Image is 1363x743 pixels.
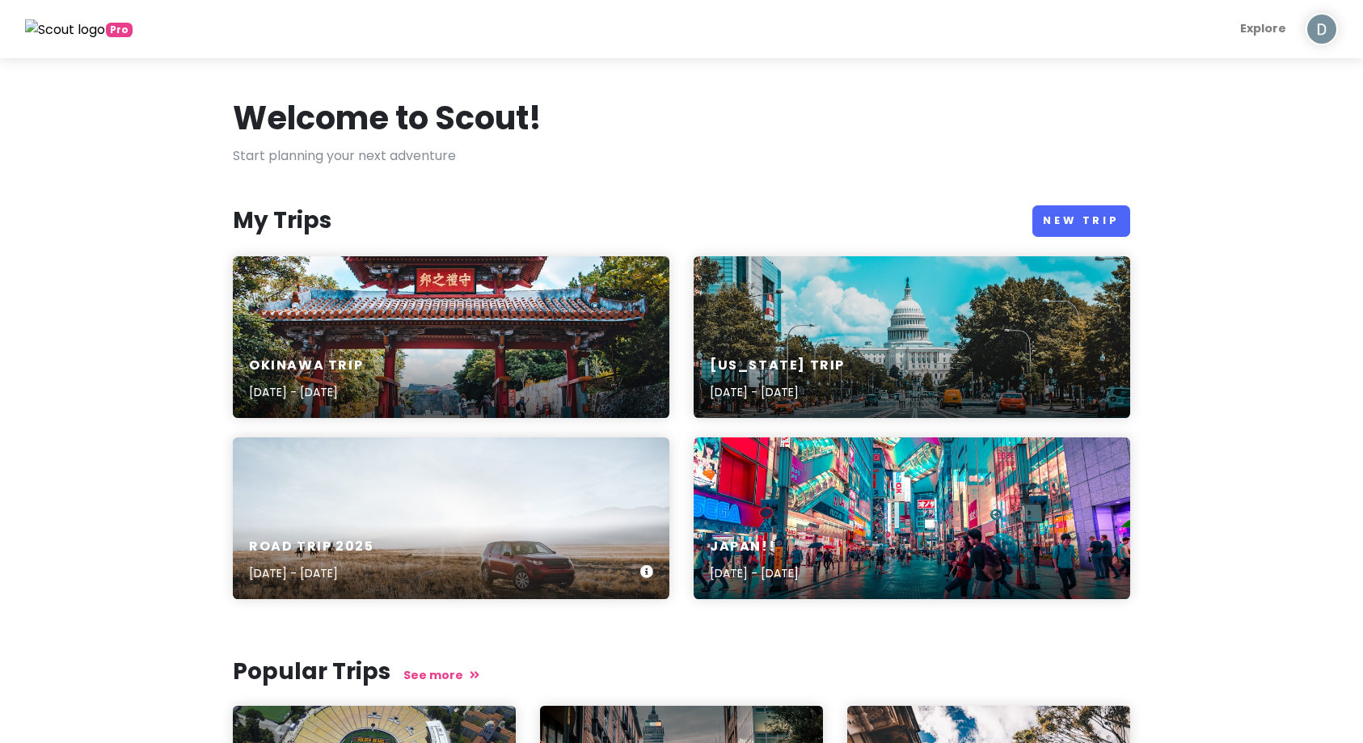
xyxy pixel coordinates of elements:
[694,256,1130,418] a: wide road with vehicle traveling with white dome building[US_STATE] Trip[DATE] - [DATE]
[1234,13,1293,44] a: Explore
[249,564,373,582] p: [DATE] - [DATE]
[233,437,669,599] a: red SUV on field and three person riding horseRoad Trip 2025[DATE] - [DATE]
[233,256,669,418] a: red and white chinese templeOkinawa Trip[DATE] - [DATE]
[710,538,799,555] h6: JAPAN!!
[233,146,1130,167] p: Start planning your next adventure
[233,657,1130,686] h3: Popular Trips
[249,357,363,374] h6: Okinawa Trip
[694,437,1130,599] a: people walking on road near well-lit buildingsJAPAN!![DATE] - [DATE]
[710,383,845,401] p: [DATE] - [DATE]
[710,564,799,582] p: [DATE] - [DATE]
[710,357,845,374] h6: [US_STATE] Trip
[106,23,133,37] span: greetings, globetrotter
[1032,205,1130,237] a: New Trip
[25,19,133,40] a: Pro
[403,667,479,683] a: See more
[233,206,331,235] h3: My Trips
[249,538,373,555] h6: Road Trip 2025
[249,383,363,401] p: [DATE] - [DATE]
[25,19,106,40] img: Scout logo
[1306,13,1338,45] img: User profile
[233,97,542,139] h1: Welcome to Scout!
